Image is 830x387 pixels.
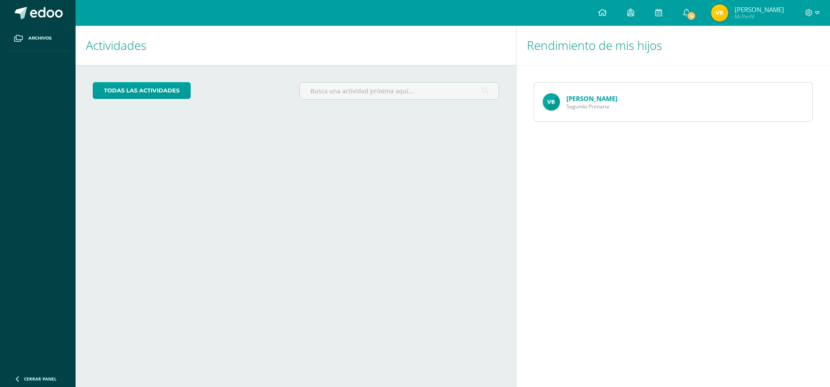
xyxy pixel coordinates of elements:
[735,13,784,20] span: Mi Perfil
[7,26,69,51] a: Archivos
[24,376,57,382] span: Cerrar panel
[86,26,506,65] h1: Actividades
[300,83,499,99] input: Busca una actividad próxima aquí...
[28,35,52,42] span: Archivos
[93,82,191,99] a: todas las Actividades
[687,11,696,21] span: 4
[566,103,617,110] span: Segundo Primaria
[711,4,728,21] img: ed7f802e16f7d818d19af43a28e3d479.png
[735,5,784,14] span: [PERSON_NAME]
[543,93,560,111] img: 103ae8f1f27d08087e6f45c654cc3593.png
[566,94,617,103] a: [PERSON_NAME]
[527,26,820,65] h1: Rendimiento de mis hijos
